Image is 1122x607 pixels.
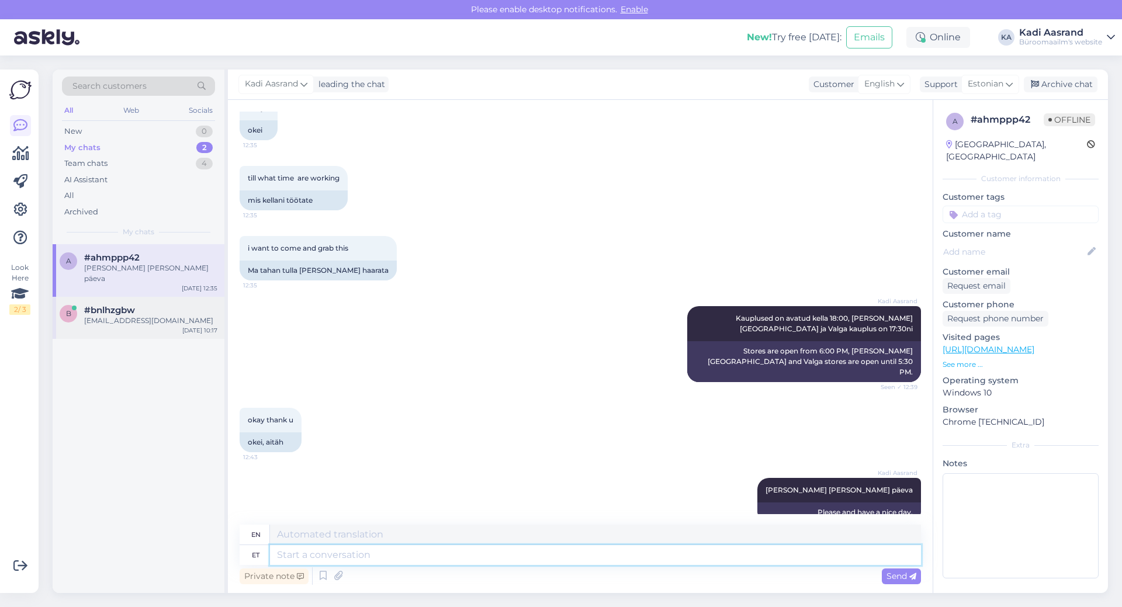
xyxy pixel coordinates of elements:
[64,158,108,169] div: Team chats
[121,103,141,118] div: Web
[251,525,261,544] div: en
[84,252,140,263] span: #ahmppp42
[943,311,1048,327] div: Request phone number
[314,78,385,91] div: leading the chat
[971,113,1044,127] div: # ahmppp42
[240,120,278,140] div: okei
[1044,113,1095,126] span: Offline
[943,206,1099,223] input: Add a tag
[874,469,917,477] span: Kadi Aasrand
[757,502,921,522] div: Please and have a nice day.
[874,297,917,306] span: Kadi Aasrand
[1019,37,1102,47] div: Büroomaailm's website
[920,78,958,91] div: Support
[240,261,397,280] div: Ma tahan tulla [PERSON_NAME] haarata
[943,266,1099,278] p: Customer email
[245,78,298,91] span: Kadi Aasrand
[64,174,108,186] div: AI Assistant
[846,26,892,48] button: Emails
[968,78,1003,91] span: Estonian
[64,206,98,218] div: Archived
[943,387,1099,399] p: Windows 10
[248,174,340,182] span: till what time are working
[766,485,913,494] span: [PERSON_NAME] [PERSON_NAME] päeva
[84,263,217,284] div: [PERSON_NAME] [PERSON_NAME] päeva
[64,142,101,154] div: My chats
[864,78,895,91] span: English
[1019,28,1115,47] a: Kadi AasrandBüroomaailm's website
[243,453,287,462] span: 12:43
[84,305,135,315] span: #bnlhzgbw
[64,126,82,137] div: New
[64,190,74,202] div: All
[747,30,841,44] div: Try free [DATE]:
[943,374,1099,387] p: Operating system
[874,383,917,391] span: Seen ✓ 12:39
[943,299,1099,311] p: Customer phone
[186,103,215,118] div: Socials
[943,174,1099,184] div: Customer information
[240,190,348,210] div: mis kellani töötate
[943,344,1034,355] a: [URL][DOMAIN_NAME]
[943,191,1099,203] p: Customer tags
[1024,77,1097,92] div: Archive chat
[943,457,1099,470] p: Notes
[687,341,921,382] div: Stores are open from 6:00 PM, [PERSON_NAME][GEOGRAPHIC_DATA] and Valga stores are open until 5:30...
[943,440,1099,450] div: Extra
[953,117,958,126] span: a
[196,142,213,154] div: 2
[248,415,293,424] span: okay thank u
[243,211,287,220] span: 12:35
[240,568,309,584] div: Private note
[72,80,147,92] span: Search customers
[62,103,75,118] div: All
[84,315,217,326] div: [EMAIL_ADDRESS][DOMAIN_NAME]
[243,281,287,290] span: 12:35
[9,304,30,315] div: 2 / 3
[943,245,1085,258] input: Add name
[747,32,772,43] b: New!
[943,228,1099,240] p: Customer name
[906,27,970,48] div: Online
[248,244,348,252] span: i want to come and grab this
[66,256,71,265] span: a
[998,29,1014,46] div: KA
[943,404,1099,416] p: Browser
[617,4,652,15] span: Enable
[1019,28,1102,37] div: Kadi Aasrand
[809,78,854,91] div: Customer
[182,284,217,293] div: [DATE] 12:35
[946,138,1087,163] div: [GEOGRAPHIC_DATA], [GEOGRAPHIC_DATA]
[943,331,1099,344] p: Visited pages
[886,571,916,581] span: Send
[66,309,71,318] span: b
[9,262,30,315] div: Look Here
[252,545,259,565] div: et
[736,314,913,333] span: Kauplused on avatud kella 18:00, [PERSON_NAME][GEOGRAPHIC_DATA] ja Valga kauplus on 17:30ni
[943,359,1099,370] p: See more ...
[123,227,154,237] span: My chats
[943,416,1099,428] p: Chrome [TECHNICAL_ID]
[9,79,32,101] img: Askly Logo
[196,126,213,137] div: 0
[243,141,287,150] span: 12:35
[240,432,302,452] div: okei, aitäh
[943,278,1010,294] div: Request email
[182,326,217,335] div: [DATE] 10:17
[196,158,213,169] div: 4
